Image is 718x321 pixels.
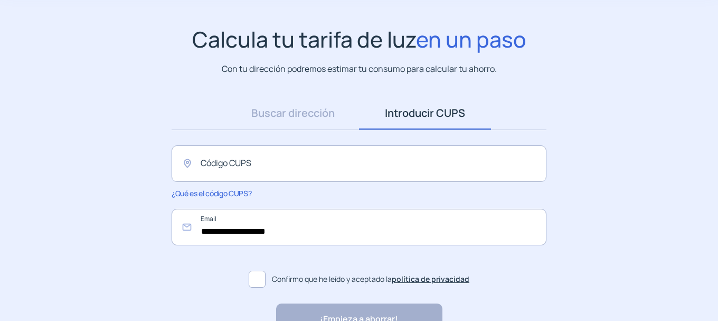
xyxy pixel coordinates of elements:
[192,26,526,52] h1: Calcula tu tarifa de luz
[392,274,469,284] a: política de privacidad
[416,24,526,54] span: en un paso
[272,273,469,285] span: Confirmo que he leído y aceptado la
[222,62,497,76] p: Con tu dirección podremos estimar tu consumo para calcular tu ahorro.
[227,97,359,130] a: Buscar dirección
[172,188,251,198] span: ¿Qué es el código CUPS?
[359,97,491,130] a: Introducir CUPS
